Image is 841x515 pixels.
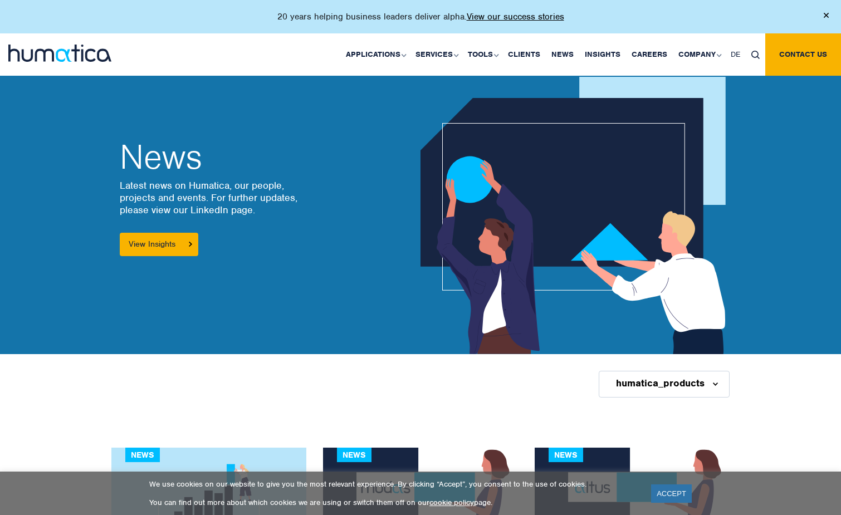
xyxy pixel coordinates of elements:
[340,33,410,76] a: Applications
[765,33,841,76] a: Contact us
[337,448,371,462] div: News
[731,50,740,59] span: DE
[120,233,198,256] a: View Insights
[8,45,111,62] img: logo
[713,382,718,386] img: d_arroww
[616,379,705,388] span: humatica_products
[651,484,692,503] a: ACCEPT
[725,33,746,76] a: DE
[277,11,564,22] p: 20 years helping business leaders deliver alpha.
[626,33,673,76] a: Careers
[120,140,356,174] h2: News
[673,33,725,76] a: Company
[420,77,736,354] img: news_ban1
[549,448,583,462] div: News
[502,33,546,76] a: Clients
[120,179,356,216] p: Latest news on Humatica, our people, projects and events. For further updates, please view our Li...
[751,51,760,59] img: search_icon
[149,498,637,507] p: You can find out more about which cookies we are using or switch them off on our page.
[410,33,462,76] a: Services
[579,33,626,76] a: Insights
[125,448,160,462] div: News
[189,242,192,247] img: arrowicon
[149,479,637,489] p: We use cookies on our website to give you the most relevant experience. By clicking “Accept”, you...
[467,11,564,22] a: View our success stories
[462,33,502,76] a: Tools
[429,498,474,507] a: cookie policy
[546,33,579,76] a: News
